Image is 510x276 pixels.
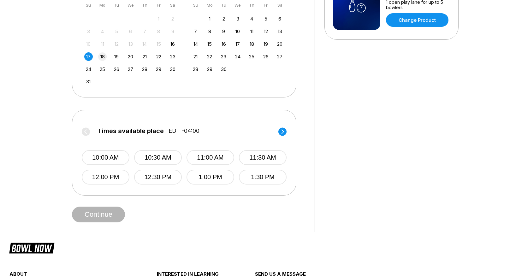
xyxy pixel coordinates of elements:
div: Choose Thursday, September 11th, 2025 [247,27,256,36]
div: Choose Saturday, August 23rd, 2025 [169,52,177,61]
div: Not available Thursday, August 14th, 2025 [140,40,149,48]
div: Choose Wednesday, September 17th, 2025 [234,40,242,48]
div: Choose Saturday, September 27th, 2025 [276,52,284,61]
div: Not available Thursday, August 7th, 2025 [140,27,149,36]
div: Choose Sunday, August 24th, 2025 [84,65,93,73]
div: Choose Sunday, August 17th, 2025 [84,52,93,61]
div: Not available Saturday, August 2nd, 2025 [169,15,177,23]
button: 12:00 PM [82,170,129,185]
div: Su [84,1,93,9]
span: EDT -04:00 [169,127,199,134]
div: Th [247,1,256,9]
div: Fr [262,1,270,9]
div: Sa [276,1,284,9]
div: Choose Wednesday, August 20th, 2025 [126,52,135,61]
div: Mo [98,1,107,9]
div: Tu [112,1,121,9]
div: Choose Wednesday, September 24th, 2025 [234,52,242,61]
button: 1:30 PM [239,170,287,185]
div: Choose Wednesday, September 10th, 2025 [234,27,242,36]
div: Choose Sunday, August 31st, 2025 [84,77,93,86]
button: 1:00 PM [187,170,234,185]
div: Not available Monday, August 11th, 2025 [98,40,107,48]
div: Choose Wednesday, September 3rd, 2025 [234,15,242,23]
div: Choose Saturday, September 13th, 2025 [276,27,284,36]
div: Choose Wednesday, August 27th, 2025 [126,65,135,73]
div: Choose Saturday, August 16th, 2025 [169,40,177,48]
div: Su [191,1,200,9]
div: Choose Monday, September 1st, 2025 [205,15,214,23]
div: Choose Thursday, August 21st, 2025 [140,52,149,61]
div: Choose Sunday, September 7th, 2025 [191,27,200,36]
div: Not available Wednesday, August 6th, 2025 [126,27,135,36]
div: Choose Friday, September 26th, 2025 [262,52,270,61]
button: 12:30 PM [134,170,182,185]
div: Choose Friday, September 12th, 2025 [262,27,270,36]
div: Choose Friday, August 29th, 2025 [154,65,163,73]
div: Not available Friday, August 15th, 2025 [154,40,163,48]
div: Choose Saturday, September 6th, 2025 [276,15,284,23]
div: Choose Tuesday, September 2nd, 2025 [219,15,228,23]
div: Choose Monday, September 22nd, 2025 [205,52,214,61]
div: Not available Monday, August 4th, 2025 [98,27,107,36]
div: Not available Sunday, August 3rd, 2025 [84,27,93,36]
div: Not available Friday, August 8th, 2025 [154,27,163,36]
div: Fr [154,1,163,9]
div: Choose Monday, September 8th, 2025 [205,27,214,36]
div: Choose Monday, August 18th, 2025 [98,52,107,61]
div: Choose Thursday, September 25th, 2025 [247,52,256,61]
button: 11:30 AM [239,150,287,165]
div: month 2025-08 [83,14,178,86]
div: Choose Sunday, September 14th, 2025 [191,40,200,48]
div: Not available Tuesday, August 12th, 2025 [112,40,121,48]
button: 10:00 AM [82,150,129,165]
div: Mo [205,1,214,9]
div: Choose Monday, September 29th, 2025 [205,65,214,73]
div: Choose Sunday, September 28th, 2025 [191,65,200,73]
div: Choose Tuesday, September 23rd, 2025 [219,52,228,61]
div: We [234,1,242,9]
button: 10:30 AM [134,150,182,165]
div: Choose Saturday, August 30th, 2025 [169,65,177,73]
div: Choose Tuesday, August 26th, 2025 [112,65,121,73]
div: Not available Saturday, August 9th, 2025 [169,27,177,36]
div: Choose Tuesday, September 30th, 2025 [219,65,228,73]
div: Choose Tuesday, August 19th, 2025 [112,52,121,61]
div: Not available Wednesday, August 13th, 2025 [126,40,135,48]
div: Tu [219,1,228,9]
div: Choose Saturday, September 20th, 2025 [276,40,284,48]
div: We [126,1,135,9]
div: Choose Friday, August 22nd, 2025 [154,52,163,61]
div: Not available Friday, August 1st, 2025 [154,15,163,23]
div: Choose Thursday, September 4th, 2025 [247,15,256,23]
div: Choose Friday, September 5th, 2025 [262,15,270,23]
div: Choose Monday, September 15th, 2025 [205,40,214,48]
div: Choose Tuesday, September 9th, 2025 [219,27,228,36]
button: 11:00 AM [187,150,234,165]
div: Choose Thursday, August 28th, 2025 [140,65,149,73]
div: Choose Thursday, September 18th, 2025 [247,40,256,48]
div: Not available Tuesday, August 5th, 2025 [112,27,121,36]
div: Sa [169,1,177,9]
div: Not available Sunday, August 10th, 2025 [84,40,93,48]
div: Choose Friday, September 19th, 2025 [262,40,270,48]
div: month 2025-09 [191,14,285,73]
div: Choose Tuesday, September 16th, 2025 [219,40,228,48]
div: Choose Sunday, September 21st, 2025 [191,52,200,61]
a: Change Product [386,13,448,27]
div: Choose Monday, August 25th, 2025 [98,65,107,73]
span: Times available place [98,127,164,134]
div: Th [140,1,149,9]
